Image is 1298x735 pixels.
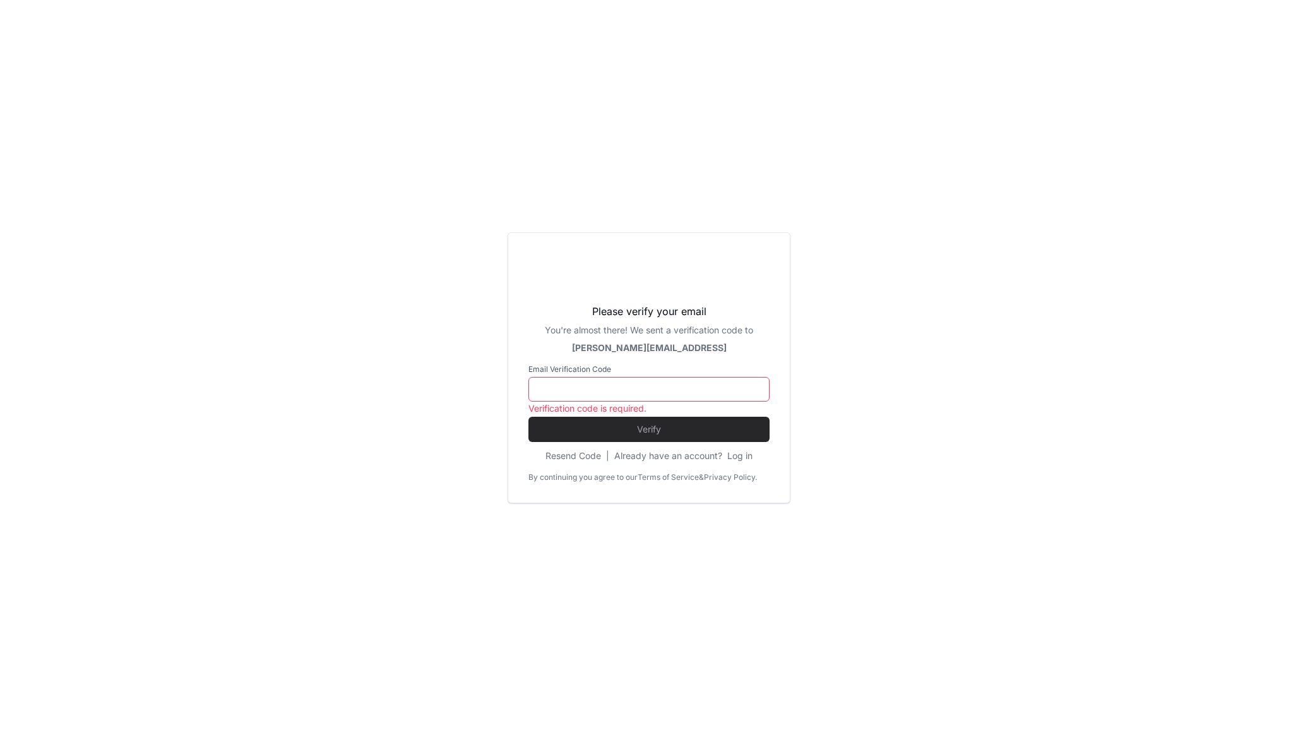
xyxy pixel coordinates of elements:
p: Please verify your email [528,304,770,319]
button: Resend Code [545,450,601,462]
div: By continuing you agree to our [528,472,638,482]
div: [PERSON_NAME][EMAIL_ADDRESS] [528,342,770,354]
a: Terms of Service [638,472,699,482]
label: Email Verification Code [528,364,770,374]
a: Privacy Policy. [704,472,757,482]
div: & [699,472,704,482]
div: Already have an account? [614,450,753,462]
div: You're almost there! We sent a verification code to [528,324,770,337]
button: Log in [727,450,753,462]
span: Verify [528,423,770,436]
mat-error: Verification code is required. [528,402,770,415]
button: Verify [528,417,770,442]
span: | [606,450,609,462]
